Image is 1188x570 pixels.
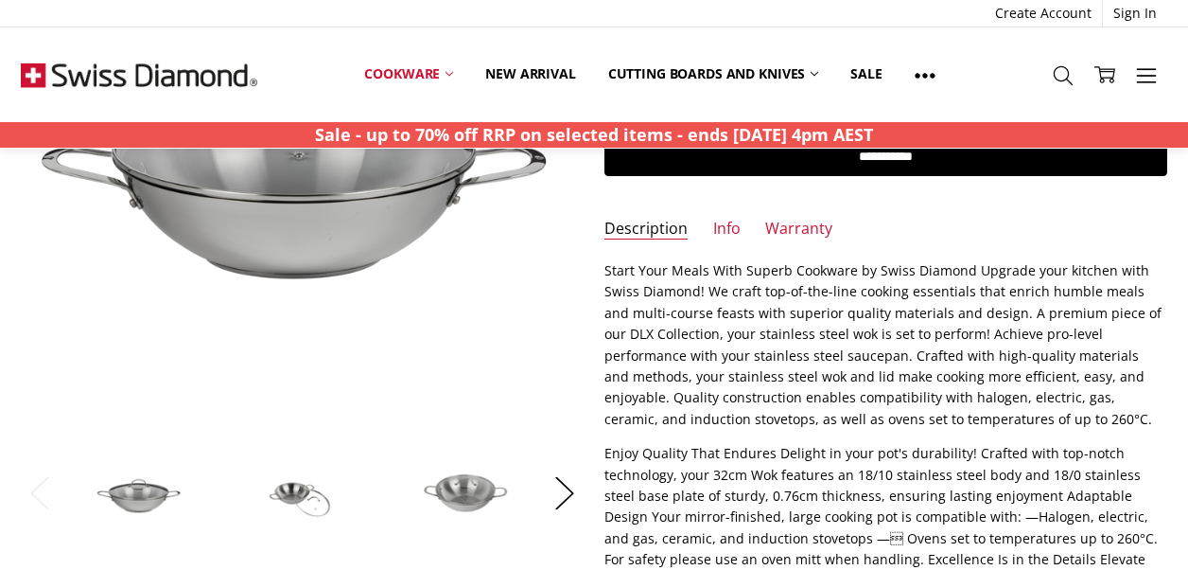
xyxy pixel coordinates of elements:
img: Free Shipping On Every Order [21,27,257,122]
strong: Sale - up to 70% off RRP on selected items - ends [DATE] 4pm AEST [315,123,873,146]
a: Description [604,219,688,240]
a: Warranty [765,219,832,240]
img: Premium Steel Induction DLX 32cm Wok with Lid [255,460,350,525]
a: Cookware [348,53,469,95]
a: Sale [834,53,898,95]
img: Premium Steel Induction DLX 32cm Wok with Lid [93,460,187,525]
button: Next [546,464,584,522]
a: Cutting boards and knives [592,53,835,95]
p: Start Your Meals With Superb Cookware by Swiss Diamond Upgrade your kitchen with Swiss Diamond! W... [604,260,1166,430]
a: Show All [899,53,952,96]
button: Previous [21,464,59,522]
img: Premium Steel Induction DLX 32cm Wok with Lid [418,460,513,525]
a: Info [713,219,741,240]
a: New arrival [469,53,591,95]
